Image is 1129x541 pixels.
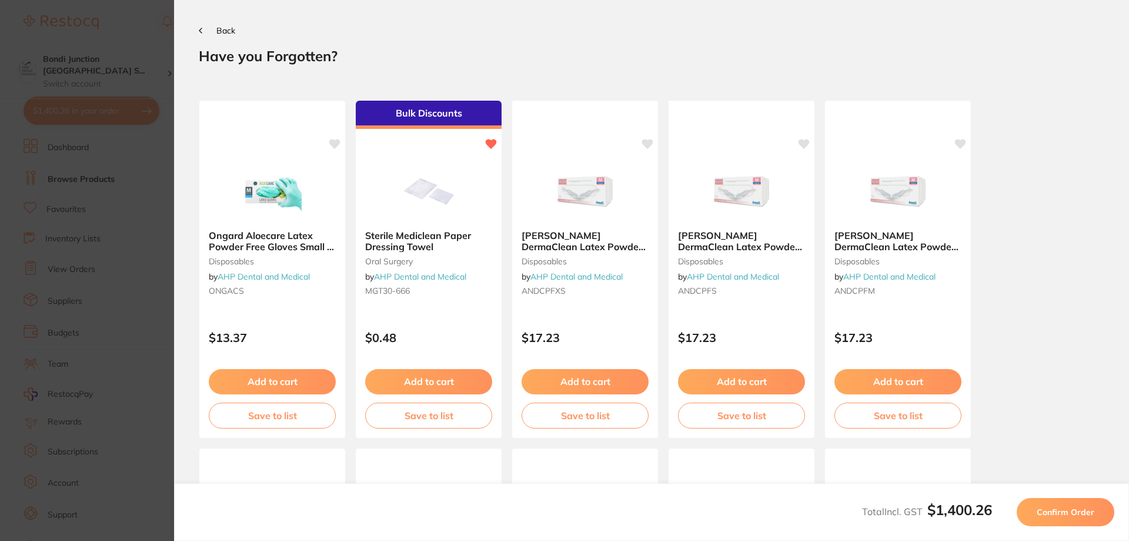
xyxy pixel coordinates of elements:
[834,403,961,429] button: Save to list
[1037,507,1094,517] span: Confirm Order
[209,257,336,266] small: disposables
[834,271,936,282] span: by
[522,230,649,252] b: Ansell DermaClean Latex Powder Free Exam Gloves, X-Small
[927,501,992,519] b: $1,400.26
[209,230,336,252] b: Ongard Aloecare Latex Powder Free Gloves Small - Box of 100
[703,162,780,221] img: Ansell DermaClean Latex Powder Free Exam Gloves, Small
[834,286,961,296] small: ANDCPFM
[678,331,805,344] p: $17.23
[687,271,779,282] a: AHP Dental and Medical
[834,257,961,266] small: disposables
[365,257,492,266] small: oral surgery
[209,286,336,296] small: ONGACS
[834,369,961,394] button: Add to cart
[678,271,779,282] span: by
[678,286,805,296] small: ANDCPFS
[365,271,466,282] span: by
[522,271,623,282] span: by
[218,271,310,282] a: AHP Dental and Medical
[365,230,492,252] b: Sterile Mediclean Paper Dressing Towel
[1017,498,1114,526] button: Confirm Order
[234,162,310,221] img: Ongard Aloecare Latex Powder Free Gloves Small - Box of 100
[678,403,805,429] button: Save to list
[522,286,649,296] small: ANDCPFXS
[522,369,649,394] button: Add to cart
[678,369,805,394] button: Add to cart
[522,403,649,429] button: Save to list
[530,271,623,282] a: AHP Dental and Medical
[209,369,336,394] button: Add to cart
[522,257,649,266] small: disposables
[843,271,936,282] a: AHP Dental and Medical
[678,257,805,266] small: disposables
[834,230,961,252] b: Ansell DermaClean Latex Powder Free Exam Gloves, Medium
[356,101,502,129] div: Bulk Discounts
[199,26,235,35] button: Back
[365,331,492,344] p: $0.48
[522,331,649,344] p: $17.23
[209,403,336,429] button: Save to list
[374,271,466,282] a: AHP Dental and Medical
[199,47,1104,65] h2: Have you Forgotten?
[216,25,235,36] span: Back
[209,271,310,282] span: by
[547,162,623,221] img: Ansell DermaClean Latex Powder Free Exam Gloves, X-Small
[365,286,492,296] small: MGT30-666
[860,162,936,221] img: Ansell DermaClean Latex Powder Free Exam Gloves, Medium
[390,162,467,221] img: Sterile Mediclean Paper Dressing Towel
[365,403,492,429] button: Save to list
[209,331,336,344] p: $13.37
[834,331,961,344] p: $17.23
[678,230,805,252] b: Ansell DermaClean Latex Powder Free Exam Gloves, Small
[365,369,492,394] button: Add to cart
[862,506,992,517] span: Total Incl. GST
